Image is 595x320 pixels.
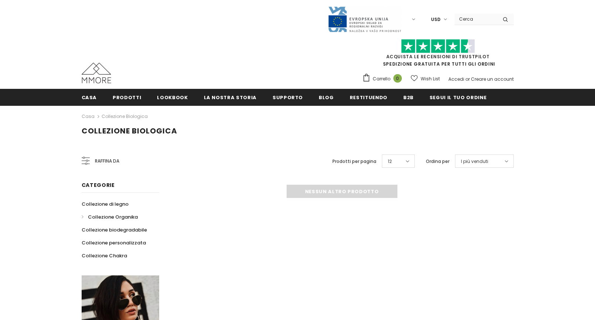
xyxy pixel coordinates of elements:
a: Collezione Organika [82,211,138,223]
span: I più venduti [461,158,488,165]
a: Collezione di legno [82,198,129,211]
input: Search Site [455,14,497,24]
span: Collezione biodegradabile [82,226,147,233]
a: Collezione biologica [102,113,148,119]
span: Lookbook [157,94,188,101]
a: Restituendo [350,89,387,105]
a: supporto [273,89,303,105]
span: Collezione di legno [82,201,129,208]
a: Segui il tuo ordine [430,89,486,105]
span: 0 [393,74,402,83]
span: Raffina da [95,157,119,165]
a: Casa [82,112,95,121]
span: Segui il tuo ordine [430,94,486,101]
img: Javni Razpis [328,6,401,33]
span: Collezione Chakra [82,252,127,259]
label: Ordina per [426,158,449,165]
a: Wish List [411,72,440,85]
a: Blog [319,89,334,105]
a: Acquista le recensioni di TrustPilot [386,53,490,60]
span: Wish List [421,75,440,83]
a: Javni Razpis [328,16,401,22]
span: La nostra storia [204,94,257,101]
span: Blog [319,94,334,101]
span: or [465,76,470,82]
span: Carrello [373,75,390,83]
span: Prodotti [113,94,141,101]
span: B2B [403,94,414,101]
a: Collezione personalizzata [82,236,146,249]
a: Casa [82,89,97,105]
span: supporto [273,94,303,101]
a: Accedi [448,76,464,82]
img: Fidati di Pilot Stars [401,39,475,53]
a: Creare un account [471,76,514,82]
span: Collezione biologica [82,126,177,136]
label: Prodotti per pagina [332,158,376,165]
span: 12 [388,158,392,165]
span: Collezione personalizzata [82,239,146,246]
a: Collezione Chakra [82,249,127,262]
span: Categorie [82,181,115,189]
span: Collezione Organika [88,213,138,220]
a: Lookbook [157,89,188,105]
img: Casi MMORE [82,63,111,83]
a: B2B [403,89,414,105]
a: Carrello 0 [362,73,406,84]
span: Casa [82,94,97,101]
a: Prodotti [113,89,141,105]
span: SPEDIZIONE GRATUITA PER TUTTI GLI ORDINI [362,42,514,67]
a: La nostra storia [204,89,257,105]
span: USD [431,16,441,23]
a: Collezione biodegradabile [82,223,147,236]
span: Restituendo [350,94,387,101]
